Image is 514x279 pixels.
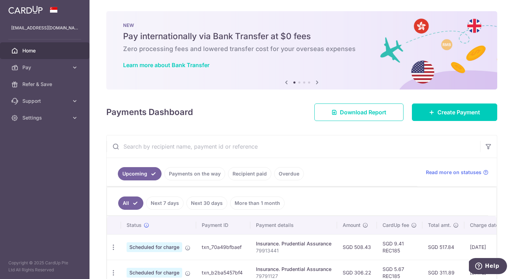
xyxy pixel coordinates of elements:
span: Total amt. [428,222,451,229]
div: Insurance. Prudential Assurance [256,266,331,273]
a: Next 7 days [146,196,184,210]
span: Download Report [340,108,386,116]
td: txn_70a49bfbaef [196,234,250,260]
h6: Zero processing fees and lowered transfer cost for your overseas expenses [123,45,480,53]
p: NEW [123,22,480,28]
input: Search by recipient name, payment id or reference [107,135,480,158]
p: [EMAIL_ADDRESS][DOMAIN_NAME] [11,24,78,31]
span: Create Payment [437,108,480,116]
td: SGD 517.84 [422,234,464,260]
a: Recipient paid [228,167,271,180]
h4: Payments Dashboard [106,106,193,119]
a: Next 30 days [186,196,227,210]
a: Create Payment [412,103,497,121]
img: Bank transfer banner [106,11,497,90]
a: Read more on statuses [426,169,488,176]
img: CardUp [8,6,43,14]
span: Amount [343,222,360,229]
th: Payment ID [196,216,250,234]
a: Overdue [274,167,304,180]
a: Learn more about Bank Transfer [123,62,209,69]
div: Insurance. Prudential Assurance [256,240,331,247]
iframe: Opens a widget where you can find more information [469,258,507,276]
span: Home [22,47,69,54]
h5: Pay internationally via Bank Transfer at $0 fees [123,31,480,42]
span: Read more on statuses [426,169,481,176]
td: SGD 9.41 REC185 [377,234,422,260]
a: More than 1 month [230,196,285,210]
span: Pay [22,64,69,71]
td: [DATE] [464,234,512,260]
a: Upcoming [118,167,162,180]
span: Scheduled for charge [127,268,182,278]
span: Charge date [470,222,499,229]
span: Status [127,222,142,229]
a: Payments on the way [164,167,225,180]
span: Support [22,98,69,105]
span: Settings [22,114,69,121]
span: Scheduled for charge [127,242,182,252]
a: Download Report [314,103,404,121]
a: All [118,196,143,210]
p: 79913441 [256,247,331,254]
span: CardUp fee [383,222,409,229]
th: Payment details [250,216,337,234]
span: Refer & Save [22,81,69,88]
td: SGD 508.43 [337,234,377,260]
